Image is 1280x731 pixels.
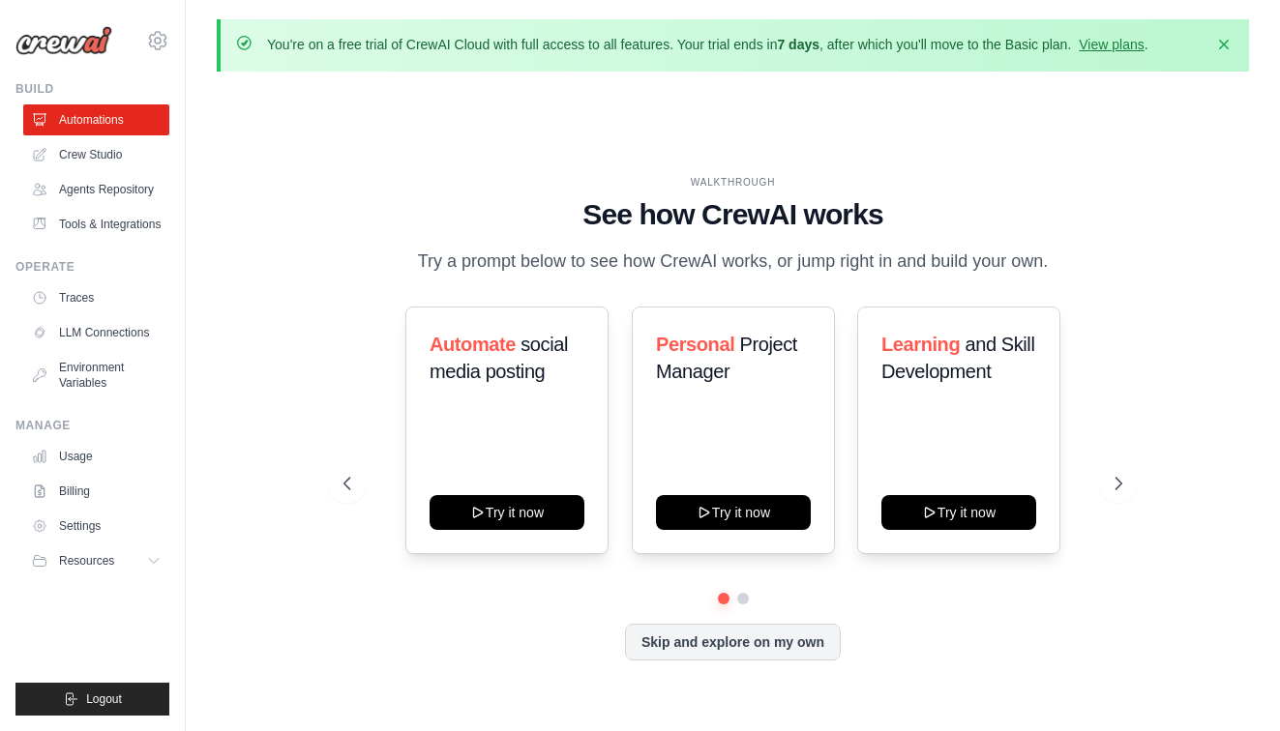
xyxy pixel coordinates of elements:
[430,334,568,382] span: social media posting
[59,553,114,569] span: Resources
[881,334,960,355] span: Learning
[23,139,169,170] a: Crew Studio
[408,248,1058,276] p: Try a prompt below to see how CrewAI works, or jump right in and build your own.
[15,418,169,433] div: Manage
[343,175,1123,190] div: WALKTHROUGH
[881,495,1036,530] button: Try it now
[15,26,112,55] img: Logo
[777,37,819,52] strong: 7 days
[23,441,169,472] a: Usage
[267,35,1148,54] p: You're on a free trial of CrewAI Cloud with full access to all features. Your trial ends in , aft...
[430,334,516,355] span: Automate
[23,317,169,348] a: LLM Connections
[15,81,169,97] div: Build
[343,197,1123,232] h1: See how CrewAI works
[86,691,122,707] span: Logout
[15,259,169,275] div: Operate
[1079,37,1144,52] a: View plans
[23,174,169,205] a: Agents Repository
[23,104,169,135] a: Automations
[23,209,169,240] a: Tools & Integrations
[430,495,584,530] button: Try it now
[656,334,734,355] span: Personal
[656,334,797,382] span: Project Manager
[23,352,169,398] a: Environment Variables
[625,624,841,660] button: Skip and explore on my own
[23,476,169,507] a: Billing
[23,545,169,576] button: Resources
[23,282,169,313] a: Traces
[656,495,811,530] button: Try it now
[15,683,169,716] button: Logout
[23,511,169,541] a: Settings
